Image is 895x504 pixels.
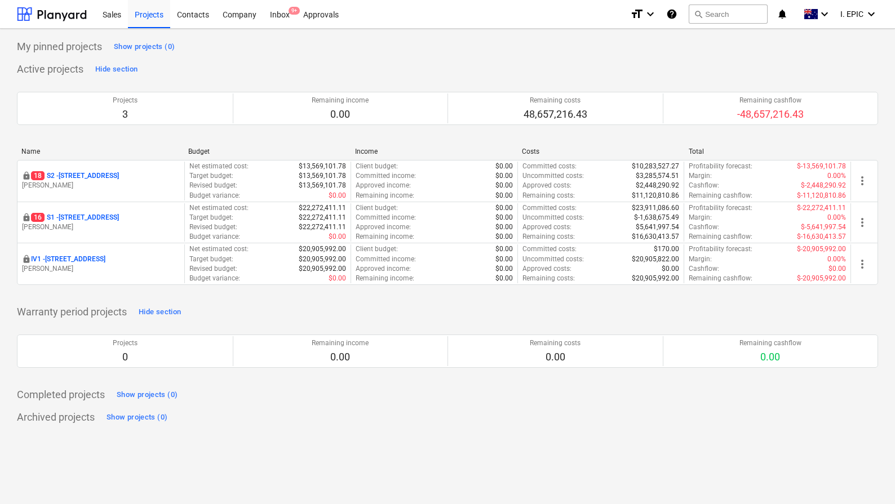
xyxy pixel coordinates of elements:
i: keyboard_arrow_down [818,7,831,21]
p: Committed costs : [522,162,577,171]
p: $0.00 [495,232,513,242]
p: Approved costs : [522,264,571,274]
p: Remaining costs : [522,191,575,200]
p: Approved income : [356,264,411,274]
span: more_vert [856,257,869,271]
i: keyboard_arrow_down [865,7,878,21]
p: $0.00 [329,191,346,200]
p: 0.00% [827,213,846,222]
p: 0 [113,350,138,364]
p: Cashflow : [689,181,719,190]
p: IV1 - [STREET_ADDRESS] [31,255,105,264]
i: format_size [630,7,644,21]
p: Client budget : [356,244,398,254]
div: Costs [522,148,680,155]
p: $0.00 [495,222,513,232]
div: IV1 -[STREET_ADDRESS][PERSON_NAME] [22,255,180,274]
p: $0.00 [495,255,513,264]
p: Remaining costs [524,96,587,105]
p: 0.00 [739,350,801,364]
p: S1 - [STREET_ADDRESS] [31,213,119,222]
p: Revised budget : [189,181,237,190]
p: Committed income : [356,255,416,264]
p: $0.00 [329,232,346,242]
span: search [694,10,703,19]
p: Target budget : [189,171,233,181]
i: Knowledge base [666,7,677,21]
p: $0.00 [495,171,513,181]
button: Show projects (0) [104,408,170,426]
p: $0.00 [495,274,513,283]
p: Cashflow : [689,264,719,274]
div: Total [689,148,847,155]
p: Approved income : [356,181,411,190]
p: Budget variance : [189,232,240,242]
p: $-2,448,290.92 [801,181,846,190]
span: 16 [31,213,45,222]
p: Committed costs : [522,203,577,213]
span: 18 [31,171,45,180]
p: -48,657,216.43 [737,108,804,121]
p: Client budget : [356,203,398,213]
p: Profitability forecast : [689,162,752,171]
p: $-16,630,413.57 [797,232,846,242]
p: $-20,905,992.00 [797,244,846,254]
p: $0.00 [495,203,513,213]
p: $22,272,411.11 [299,213,346,222]
p: Profitability forecast : [689,203,752,213]
p: $20,905,992.00 [632,274,679,283]
div: This project is confidential [22,213,31,222]
p: Uncommitted costs : [522,213,584,222]
p: $-20,905,992.00 [797,274,846,283]
p: Remaining costs : [522,274,575,283]
p: Remaining cashflow : [689,274,752,283]
p: $16,630,413.57 [632,232,679,242]
p: $3,285,574.51 [636,171,679,181]
p: Committed costs : [522,244,577,254]
p: Budget variance : [189,191,240,200]
p: Warranty period projects [17,305,127,319]
p: $0.00 [662,264,679,274]
p: Remaining income [312,96,369,105]
p: $0.00 [495,213,513,222]
p: Projects [113,96,138,105]
p: Target budget : [189,213,233,222]
div: Hide section [95,63,138,76]
p: 0.00% [827,171,846,181]
p: Margin : [689,171,712,181]
p: $0.00 [495,162,513,171]
p: [PERSON_NAME] [22,181,180,190]
p: Completed projects [17,388,105,402]
p: Budget variance : [189,274,240,283]
p: Client budget : [356,162,398,171]
p: $170.00 [654,244,679,254]
p: $13,569,101.78 [299,162,346,171]
p: $-5,641,997.54 [801,222,846,232]
p: $0.00 [495,264,513,274]
p: Approved costs : [522,222,571,232]
div: This project is confidential [22,255,31,264]
p: $0.00 [329,274,346,283]
p: $0.00 [495,191,513,200]
p: Archived projects [17,411,95,424]
p: Margin : [689,213,712,222]
p: Projects [113,338,138,348]
p: [PERSON_NAME] [22,264,180,274]
p: $22,272,411.11 [299,203,346,213]
p: 0.00 [312,108,369,121]
p: $2,448,290.92 [636,181,679,190]
p: 0.00 [312,350,369,364]
p: S2 - [STREET_ADDRESS] [31,171,119,181]
div: Name [21,148,179,155]
p: $-11,120,810.86 [797,191,846,200]
div: Income [355,148,513,155]
p: Margin : [689,255,712,264]
p: Remaining costs [530,338,581,348]
div: Hide section [139,306,181,319]
p: $0.00 [495,181,513,190]
p: Remaining cashflow : [689,191,752,200]
i: keyboard_arrow_down [644,7,657,21]
p: Remaining income : [356,232,414,242]
p: $23,911,086.60 [632,203,679,213]
p: Uncommitted costs : [522,255,584,264]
